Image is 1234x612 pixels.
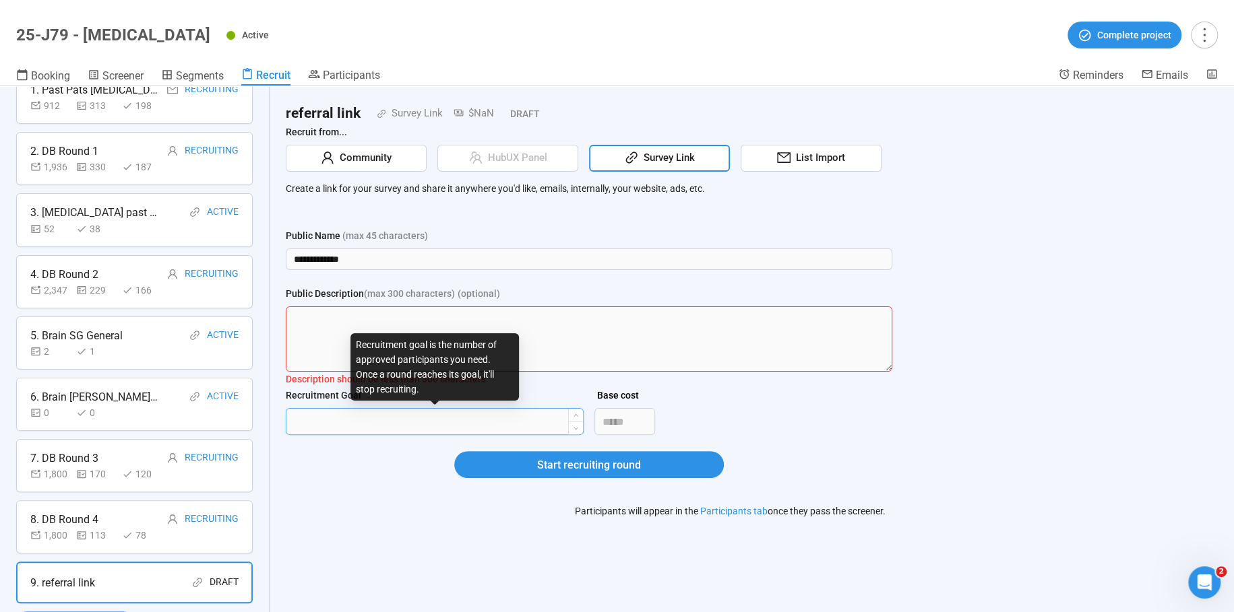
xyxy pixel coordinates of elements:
div: 912 [30,98,71,113]
span: Increase Value [568,409,583,421]
span: List Import [791,150,845,166]
div: 1,800 [30,528,71,543]
span: link [189,391,200,402]
div: Recruiting [185,511,239,528]
a: Segments [161,68,224,86]
div: 330 [76,160,117,174]
span: team [469,151,483,164]
span: user [167,514,178,524]
div: Active [207,388,239,405]
div: 1,800 [30,467,71,481]
span: link [361,109,386,118]
div: Recruiting [185,266,239,283]
h2: referral link [286,102,361,125]
div: Recruiting [185,450,239,467]
span: (max 300 characters) [364,286,455,301]
div: Active [207,327,239,344]
div: 166 [122,283,162,298]
a: Emails [1141,68,1188,84]
div: Recruitment goal is the number of approved participants you need. Once a round reaches its goal, ... [350,333,519,401]
div: 313 [76,98,117,113]
iframe: Intercom live chat [1188,566,1221,599]
a: Screener [88,68,144,86]
div: Recruitment Goal [286,388,361,403]
span: up [574,413,578,417]
p: Create a link for your survey and share it anywhere you'd like, emails, internally, your website,... [286,181,1175,196]
span: link [192,577,203,588]
div: 4. DB Round 2 [30,266,98,283]
span: Segments [176,69,224,82]
span: user [167,145,178,156]
span: mail [167,84,178,95]
div: 3. [MEDICAL_DATA] past pats [30,204,158,221]
button: more [1191,22,1218,48]
a: Participants [308,68,380,84]
span: 2 [1216,566,1227,577]
div: Public Description [286,286,455,301]
span: more [1195,26,1213,44]
a: Recruit [241,68,290,86]
div: 2,347 [30,283,71,298]
div: Base cost [597,388,639,403]
span: (max 45 characters) [342,228,428,243]
h1: 25-J79 - [MEDICAL_DATA] [16,26,210,44]
span: Emails [1156,69,1188,81]
div: 5. Brain SG General [30,327,123,344]
span: Booking [31,69,70,82]
div: 9. referral link [30,574,95,591]
a: Booking [16,68,70,86]
p: Participants will appear in the once they pass the screener. [575,504,886,518]
span: user [167,269,178,279]
div: Recruiting [185,143,239,160]
div: 187 [122,160,162,174]
div: Draft [210,574,239,591]
div: Recruiting [185,81,239,98]
a: Reminders [1058,68,1123,84]
div: 1 [76,344,117,359]
span: down [574,426,578,431]
span: Start recruiting round [537,456,641,473]
div: 8. DB Round 4 [30,511,98,528]
div: 120 [122,467,162,481]
span: Survey Link [638,150,695,166]
div: 113 [76,528,117,543]
span: Complete project [1097,28,1171,42]
div: 52 [30,222,71,236]
div: Public Name [286,228,428,243]
div: Survey Link [386,106,443,122]
div: 229 [76,283,117,298]
button: Complete project [1068,22,1181,48]
div: 198 [122,98,162,113]
div: 78 [122,528,162,543]
div: 0 [76,405,117,420]
div: Draft [493,106,539,121]
div: 38 [76,222,117,236]
div: Active [207,204,239,221]
span: Active [242,30,269,40]
a: Participants tab [700,506,768,516]
div: 2 [30,344,71,359]
div: 6. Brain [PERSON_NAME] SG [30,388,158,405]
div: $NaN [443,106,493,122]
div: 2. DB Round 1 [30,143,98,160]
span: Reminders [1073,69,1123,81]
span: link [625,151,638,164]
div: 1,936 [30,160,71,174]
button: Start recruiting round [454,451,724,478]
span: link [189,207,200,217]
div: 1. Past Pats [MEDICAL_DATA] [30,81,158,98]
span: link [189,330,200,341]
div: Description should be less than 300 characters [286,372,892,386]
div: Recruit from... [286,125,1175,145]
div: 0 [30,405,71,420]
span: (optional) [458,286,500,301]
span: Decrease Value [568,421,583,434]
div: 170 [76,467,117,481]
span: mail [777,151,791,164]
span: Recruit [256,69,290,81]
div: 7. DB Round 3 [30,450,98,467]
span: user [167,452,178,463]
span: user [321,151,334,164]
span: Participants [323,69,380,81]
span: HubUX Panel [483,150,547,166]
